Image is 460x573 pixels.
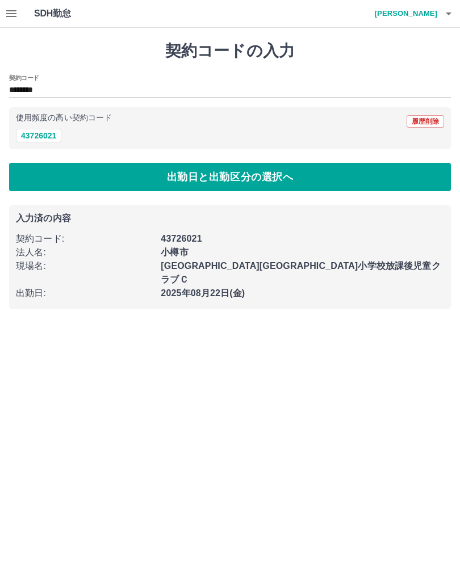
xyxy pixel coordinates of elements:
h2: 契約コード [9,73,39,82]
p: 使用頻度の高い契約コード [16,114,112,122]
h1: 契約コードの入力 [9,41,451,61]
p: 契約コード : [16,232,154,246]
p: 法人名 : [16,246,154,259]
button: 出勤日と出勤区分の選択へ [9,163,451,191]
button: 43726021 [16,129,61,142]
b: 43726021 [161,234,202,243]
b: 小樽市 [161,247,188,257]
b: 2025年08月22日(金) [161,288,245,298]
p: 現場名 : [16,259,154,273]
button: 履歴削除 [407,115,444,128]
p: 入力済の内容 [16,214,444,223]
p: 出勤日 : [16,286,154,300]
b: [GEOGRAPHIC_DATA][GEOGRAPHIC_DATA]小学校放課後児童クラブＣ [161,261,440,284]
